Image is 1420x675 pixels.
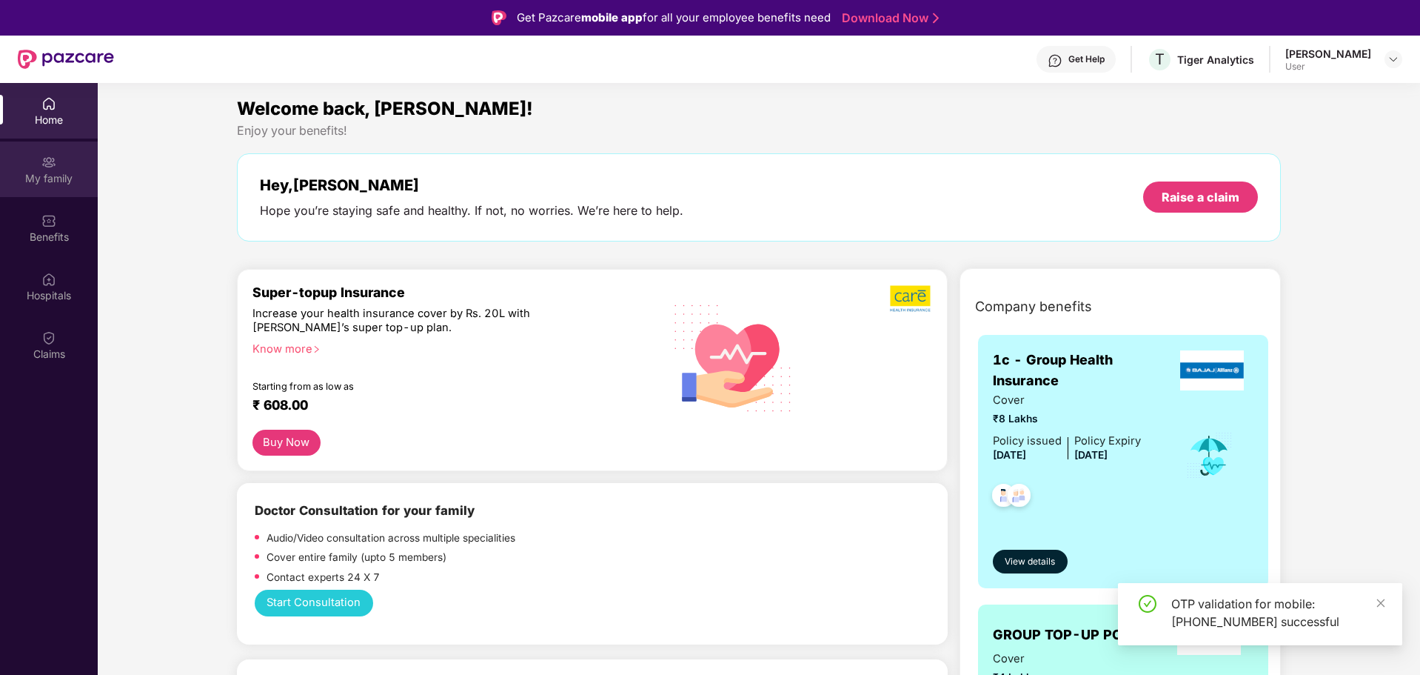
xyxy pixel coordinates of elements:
[255,590,373,617] button: Start Consultation
[41,155,56,170] img: svg+xml;base64,PHN2ZyB3aWR0aD0iMjAiIGhlaWdodD0iMjAiIHZpZXdCb3g9IjAgMCAyMCAyMCIgZmlsbD0ibm9uZSIgeG...
[1171,595,1384,631] div: OTP validation for mobile: [PHONE_NUMBER] successful
[993,350,1171,392] span: 1c - Group Health Insurance
[252,342,640,353] div: Know more
[1162,189,1239,205] div: Raise a claim
[255,503,475,518] b: Doctor Consultation for your family
[1376,598,1386,608] span: close
[267,570,380,586] p: Contact experts 24 X 7
[1177,53,1254,67] div: Tiger Analytics
[975,296,1092,317] span: Company benefits
[993,433,1062,450] div: Policy issued
[1005,555,1055,569] span: View details
[1387,53,1399,65] img: svg+xml;base64,PHN2ZyBpZD0iRHJvcGRvd24tMzJ4MzIiIHhtbG5zPSJodHRwOi8vd3d3LnczLm9yZy8yMDAwL3N2ZyIgd2...
[890,285,932,313] img: b5dec4f62d2307b9de63beb79f102df3.png
[985,479,1022,516] img: svg+xml;base64,PHN2ZyB4bWxucz0iaHR0cDovL3d3dy53My5vcmcvMjAwMC9zdmciIHdpZHRoPSI0OC45NDMiIGhlaWdodD...
[993,625,1153,645] span: GROUP TOP-UP POLICY
[842,10,934,26] a: Download Now
[1139,595,1156,613] span: check-circle
[41,330,56,345] img: svg+xml;base64,PHN2ZyBpZD0iQ2xhaW0iIHhtbG5zPSJodHRwOi8vd3d3LnczLm9yZy8yMDAwL3N2ZyIgd2lkdGg9IjIwIi...
[517,9,831,27] div: Get Pazcare for all your employee benefits need
[993,411,1141,428] span: ₹8 Lakhs
[1285,47,1371,61] div: [PERSON_NAME]
[993,392,1141,409] span: Cover
[1180,350,1244,390] img: insurerLogo
[252,307,585,336] div: Increase your health insurance cover by Rs. 20L with [PERSON_NAME]’s super top-up plan.
[492,10,506,25] img: Logo
[1001,479,1037,516] img: svg+xml;base64,PHN2ZyB4bWxucz0iaHR0cDovL3d3dy53My5vcmcvMjAwMC9zdmciIHdpZHRoPSI0OC45NDMiIGhlaWdodD...
[252,430,321,456] button: Buy Now
[1155,50,1165,68] span: T
[1185,431,1233,480] img: icon
[1074,433,1141,450] div: Policy Expiry
[252,285,649,300] div: Super-topup Insurance
[993,449,1026,461] span: [DATE]
[1068,53,1105,65] div: Get Help
[252,381,586,391] div: Starting from as low as
[1285,61,1371,73] div: User
[1074,449,1108,461] span: [DATE]
[237,98,533,119] span: Welcome back, [PERSON_NAME]!
[312,345,321,353] span: right
[993,651,1141,668] span: Cover
[267,550,446,566] p: Cover entire family (upto 5 members)
[18,50,114,69] img: New Pazcare Logo
[933,10,939,26] img: Stroke
[41,213,56,228] img: svg+xml;base64,PHN2ZyBpZD0iQmVuZWZpdHMiIHhtbG5zPSJodHRwOi8vd3d3LnczLm9yZy8yMDAwL3N2ZyIgd2lkdGg9Ij...
[41,272,56,287] img: svg+xml;base64,PHN2ZyBpZD0iSG9zcGl0YWxzIiB4bWxucz0iaHR0cDovL3d3dy53My5vcmcvMjAwMC9zdmciIHdpZHRoPS...
[237,123,1282,139] div: Enjoy your benefits!
[252,397,634,415] div: ₹ 608.00
[581,10,643,24] strong: mobile app
[993,550,1068,573] button: View details
[260,176,683,194] div: Hey, [PERSON_NAME]
[267,531,515,547] p: Audio/Video consultation across multiple specialities
[1048,53,1062,68] img: svg+xml;base64,PHN2ZyBpZD0iSGVscC0zMngzMiIgeG1sbnM9Imh0dHA6Ly93d3cudzMub3JnLzIwMDAvc3ZnIiB3aWR0aD...
[41,96,56,111] img: svg+xml;base64,PHN2ZyBpZD0iSG9tZSIgeG1sbnM9Imh0dHA6Ly93d3cudzMub3JnLzIwMDAvc3ZnIiB3aWR0aD0iMjAiIG...
[663,285,804,429] img: svg+xml;base64,PHN2ZyB4bWxucz0iaHR0cDovL3d3dy53My5vcmcvMjAwMC9zdmciIHhtbG5zOnhsaW5rPSJodHRwOi8vd3...
[260,203,683,219] div: Hope you’re staying safe and healthy. If not, no worries. We’re here to help.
